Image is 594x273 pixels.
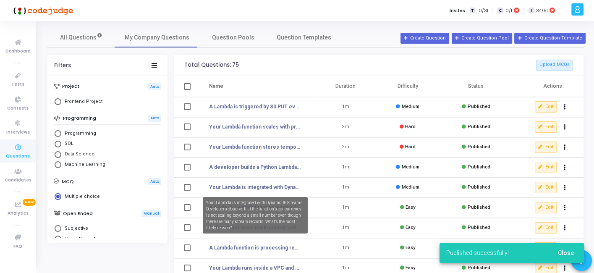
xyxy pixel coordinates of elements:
[514,33,585,44] button: Create Question Template
[467,124,490,129] span: Published
[400,33,449,44] button: Create Question
[314,238,377,258] td: 1m
[5,177,31,184] span: Candidates
[558,249,574,256] span: Close
[184,62,239,68] div: Total Questions: 75
[209,143,301,151] a: Your Lambda function stores temporary files in /tmp directory. After heavy load, functions start ...
[450,7,466,14] label: Invites:
[513,76,584,97] th: Actions
[400,244,415,252] div: Easy
[535,162,557,173] button: Edit
[199,76,314,97] th: Name
[54,62,71,69] div: Filters
[61,98,102,105] span: Frontend Project
[314,97,377,117] td: 1m
[62,84,79,89] h6: Project
[535,121,557,132] button: Edit
[452,33,512,44] button: Create Question Pool
[209,184,301,191] a: Your Lambda is integrated with DynamoDB Streams. Developers observe that the function’s concurren...
[209,103,301,110] a: A Lambda is triggered by S3 PUT events. Developers see that the function sometimes misses files u...
[61,140,73,147] span: SQL
[141,210,161,217] span: Manual
[523,6,524,15] span: |
[400,123,416,131] div: Hard
[497,8,503,14] span: C
[209,264,301,272] a: Your Lambda runs inside a VPC and needs to call an AWS service endpoint (e.g., DynamoDB). It’s fa...
[6,153,30,160] span: Questions
[54,97,161,108] mat-radio-group: Select Library
[148,115,161,122] span: Auto
[8,210,29,217] span: Analytics
[400,265,415,272] div: Easy
[61,161,105,168] span: Machine Learning
[551,245,581,260] button: Close
[467,144,490,150] span: Published
[54,192,161,203] mat-radio-group: Select Library
[559,182,570,194] button: Actions
[559,121,570,133] button: Actions
[314,117,377,137] td: 2m
[314,157,377,178] td: 1m
[467,104,490,109] span: Published
[5,48,31,55] span: Dashboard
[209,244,301,252] a: A Lambda function is processing records from a Kinesis stream. Developers notice that processing ...
[148,178,161,185] span: Auto
[125,33,189,42] span: My Company Questions
[400,224,415,231] div: Easy
[61,236,102,243] span: Video Recording
[62,179,74,184] h6: MCQ
[212,33,254,42] span: Question Pools
[11,81,24,88] span: Tests
[536,7,548,14] span: 34/51
[559,202,570,214] button: Actions
[61,225,88,232] span: Subjective
[54,129,161,171] mat-radio-group: Select Library
[7,105,29,112] span: Contests
[61,130,96,137] span: Programming
[535,222,557,233] button: Edit
[209,123,301,131] a: Your Lambda function scales with provisioned concurrency, but billing shows higher charges than e...
[467,205,490,210] span: Published
[148,83,161,90] span: Auto
[467,184,490,190] span: Published
[536,60,573,71] button: Upload MCQs
[314,198,377,218] td: 1m
[400,144,416,151] div: Hard
[314,76,377,97] th: Duration
[446,249,509,257] span: Published successfully!
[60,33,102,42] span: All Questions
[396,164,419,171] div: Medium
[535,182,557,193] button: Edit
[559,162,570,173] button: Actions
[467,225,490,230] span: Published
[61,151,94,158] span: Data Science
[559,101,570,113] button: Actions
[63,211,93,216] h6: Open Ended
[467,164,490,170] span: Published
[6,129,30,136] span: Interviews
[529,8,534,14] span: I
[492,6,493,15] span: |
[400,204,415,211] div: Easy
[63,115,96,121] h6: Programming
[13,243,22,250] span: FAQ
[439,76,513,97] th: Status
[535,142,557,152] button: Edit
[314,218,377,238] td: 1m
[477,7,488,14] span: 10/31
[10,2,73,19] img: logo
[559,222,570,234] button: Actions
[396,184,419,191] div: Medium
[396,103,419,110] div: Medium
[377,76,439,97] th: Difficulty
[559,142,570,153] button: Actions
[470,8,475,14] span: T
[314,178,377,198] td: 1m
[23,199,36,206] span: New
[203,197,308,234] div: Your Lambda is integrated with DynamoDB Streams. Developers observe that the function’s concurren...
[277,33,331,42] span: Question Templates
[505,7,512,14] span: 0/1
[61,193,100,200] span: Multiple choice
[314,137,377,157] td: 2m
[535,202,557,213] button: Edit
